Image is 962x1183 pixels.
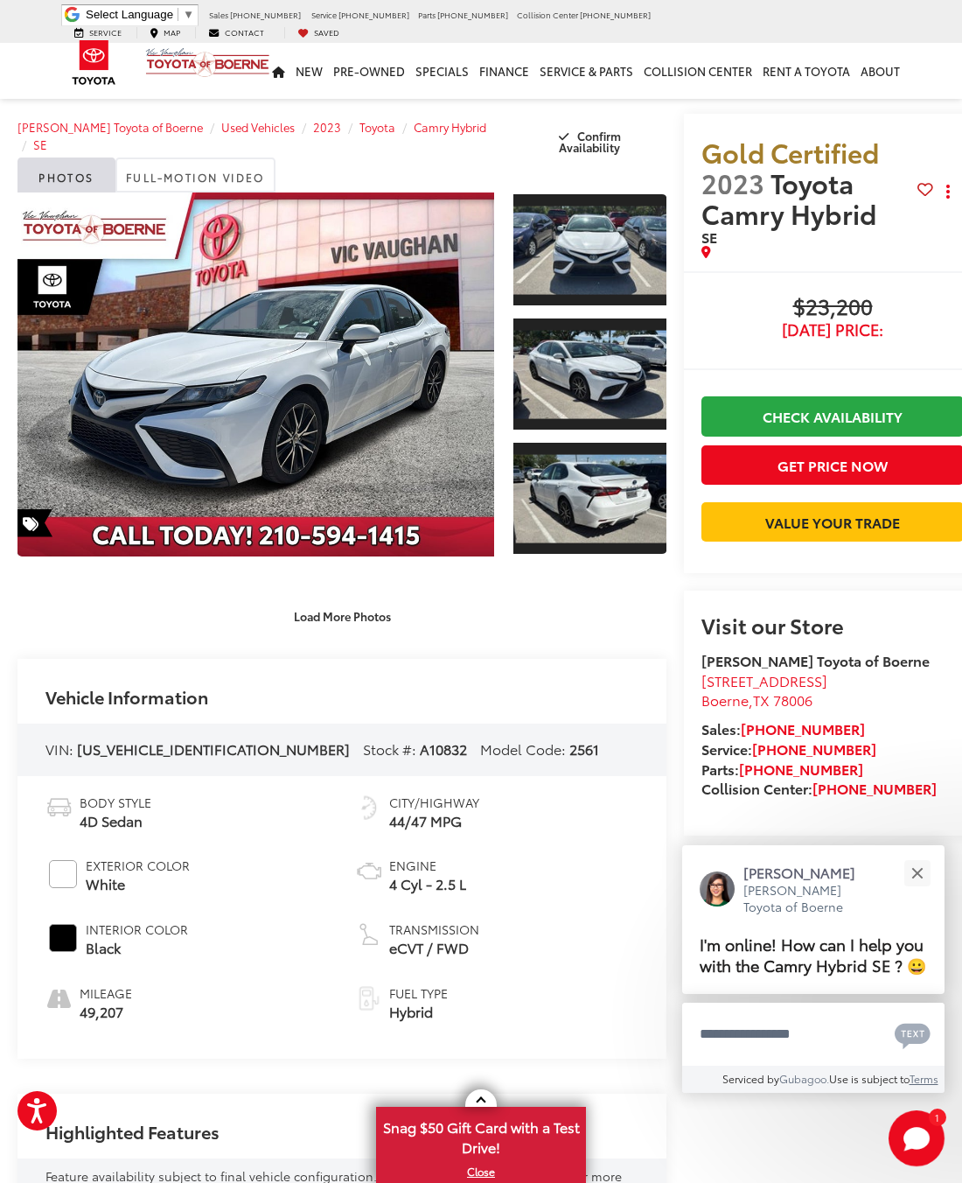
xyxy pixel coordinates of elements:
a: Expand Photo 3 [513,441,666,556]
a: Toyota [359,119,395,135]
a: Home [267,43,290,99]
button: Confirm Availability [518,121,666,151]
span: Special [17,509,52,537]
span: eCVT / FWD [389,938,479,958]
img: 2023 Toyota Camry Hybrid SE [13,192,499,556]
a: Pre-Owned [328,43,410,99]
span: I'm online! How can I help you with the Camry Hybrid SE ? 😀 [700,932,926,976]
span: [STREET_ADDRESS] [701,670,827,690]
i: mileage icon [45,984,71,1009]
span: Snag $50 Gift Card with a Test Drive! [378,1109,584,1162]
span: [PHONE_NUMBER] [230,9,301,20]
img: 2023 Toyota Camry Hybrid SE [512,206,667,294]
span: Stock #: [363,738,416,759]
a: My Saved Vehicles [284,27,352,38]
a: Finance [474,43,534,99]
svg: Start Chat [889,1110,945,1166]
svg: Text [895,1021,931,1049]
textarea: Type your message [682,1003,945,1066]
strong: Sales: [701,718,865,738]
span: Service [89,26,122,38]
span: Toyota Camry Hybrid [701,164,882,232]
span: Engine [389,857,466,874]
a: Rent a Toyota [757,43,855,99]
a: [STREET_ADDRESS] Boerne,TX 78006 [701,670,827,710]
span: [PHONE_NUMBER] [437,9,508,20]
a: [PERSON_NAME] Toyota of Boerne [17,119,203,135]
strong: Parts: [701,759,863,779]
a: Expand Photo 2 [513,317,666,431]
a: Camry Hybrid [414,119,486,135]
button: Toggle Chat Window [889,1110,945,1166]
a: 2023 [313,119,341,135]
span: Interior Color [86,920,188,938]
a: Service & Parts: Opens in a new tab [534,43,638,99]
span: , [701,689,812,710]
a: Contact [195,27,277,38]
span: Gold Certified [701,133,879,171]
a: Service [61,27,135,38]
span: City/Highway [389,794,479,811]
a: Expand Photo 1 [513,192,666,307]
span: 2561 [569,738,599,759]
strong: Collision Center: [701,778,937,798]
span: Parts [418,9,436,20]
a: Expand Photo 0 [17,192,494,556]
span: Body Style [80,794,151,811]
span: [PHONE_NUMBER] [580,9,651,20]
span: 4D Sedan [80,811,151,831]
a: Terms [910,1071,938,1086]
span: SE [701,227,717,247]
a: [PHONE_NUMBER] [741,718,865,738]
span: Fuel Type [389,984,448,1002]
span: VIN: [45,738,73,759]
span: 44/47 MPG [389,811,479,831]
a: Full-Motion Video [115,157,275,192]
strong: Service: [701,738,876,759]
a: Photos [17,157,115,192]
span: [PHONE_NUMBER] [338,9,409,20]
span: Black [86,938,188,958]
button: Chat with SMS [889,1014,936,1053]
span: Contact [225,26,264,38]
img: 2023 Toyota Camry Hybrid SE [512,454,667,542]
a: Map [136,27,193,38]
span: Service [311,9,337,20]
a: Gubagoo. [779,1071,829,1086]
a: Collision Center [638,43,757,99]
button: Load More Photos [282,601,403,632]
img: Fuel Economy [355,794,383,822]
span: ▼ [183,8,194,21]
span: Collision Center [517,9,578,20]
span: 49,207 [80,1002,132,1022]
span: Model Code: [480,738,566,759]
span: Exterior Color [86,857,190,874]
span: White [86,874,190,894]
h2: Highlighted Features [45,1122,220,1141]
a: [PHONE_NUMBER] [739,759,863,779]
span: Boerne [701,689,749,710]
span: Select Language [86,8,173,21]
a: New [290,43,328,99]
span: Sales [209,9,228,20]
img: Vic Vaughan Toyota of Boerne [145,47,270,78]
a: [PHONE_NUMBER] [812,778,937,798]
span: #FFFFFF [49,860,77,888]
span: Mileage [80,984,132,1002]
span: Transmission [389,920,479,938]
h2: Vehicle Information [45,687,208,706]
a: SE [33,136,47,152]
span: dropdown dots [946,185,950,199]
img: 2023 Toyota Camry Hybrid SE [512,330,667,418]
span: 2023 [701,164,764,201]
a: Used Vehicles [221,119,295,135]
span: [US_VEHICLE_IDENTIFICATION_NUMBER] [77,738,350,759]
span: 78006 [773,689,812,710]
